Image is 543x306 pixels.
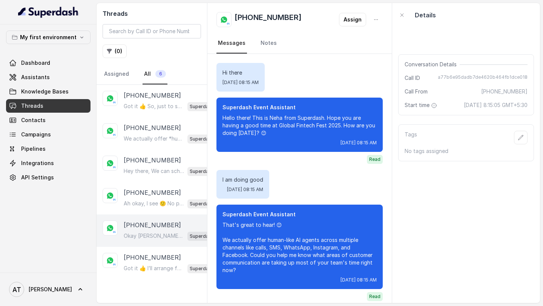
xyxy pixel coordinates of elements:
nav: Tabs [216,33,383,54]
p: I am doing good [222,176,263,184]
a: All6 [143,64,167,84]
span: Threads [21,102,43,110]
span: [PHONE_NUMBER] [481,88,528,95]
a: Dashboard [6,56,90,70]
span: [DATE] 08:15 AM [341,140,377,146]
span: [DATE] 08:15 AM [222,80,259,86]
button: (0) [103,44,127,58]
a: Integrations [6,156,90,170]
span: Contacts [21,116,46,124]
a: Assistants [6,70,90,84]
a: Campaigns [6,128,90,141]
p: [PHONE_NUMBER] [124,220,181,229]
span: Start time [405,101,439,109]
p: No tags assigned [405,147,528,155]
p: Hey there, We can schedule a demo at whatever date or time is convenient to you after the Global ... [124,167,184,175]
span: Assistants [21,73,50,81]
a: Threads [6,99,90,113]
a: Pipelines [6,142,90,156]
p: Tags [405,131,417,144]
span: Call ID [405,74,420,82]
span: Integrations [21,159,54,167]
button: Assign [339,13,366,26]
span: [DATE] 8:15:05 GMT+5:30 [464,101,528,109]
p: [PHONE_NUMBER] [124,156,181,165]
p: Superdash Event Assistant [222,211,377,218]
a: API Settings [6,171,90,184]
span: Read [367,292,383,301]
p: [PHONE_NUMBER] [124,123,181,132]
button: My first environment [6,31,90,44]
p: Hi there [222,69,259,76]
a: Knowledge Bases [6,85,90,98]
input: Search by Call ID or Phone Number [103,24,201,38]
span: Read [367,155,383,164]
h2: Threads [103,9,201,18]
span: Pipelines [21,145,46,153]
p: Superdash Event Assistant [190,168,220,175]
p: [PHONE_NUMBER] [124,91,181,100]
p: Superdash Event Assistant [190,265,220,272]
p: [PHONE_NUMBER] [124,253,181,262]
p: Got it 👍 I’ll arrange for our team to connect with you right away for the demo. Could you please ... [124,265,184,272]
p: Superdash Event Assistant [190,200,220,208]
span: a77b6e95dadb7de4620b464fb1dce018 [438,74,528,82]
p: Hello there! This is Neha from Superdash. Hope you are having a good time at Global Fintech Fest ... [222,114,377,137]
nav: Tabs [103,64,201,84]
span: Call From [405,88,428,95]
span: [PERSON_NAME] [29,286,72,293]
span: Dashboard [21,59,50,67]
p: Superdash Event Assistant [190,135,220,143]
p: Superdash Event Assistant [190,233,220,240]
p: My first environment [20,33,77,42]
a: [PERSON_NAME] [6,279,90,300]
a: Messages [216,33,247,54]
text: AT [12,286,21,294]
span: [DATE] 08:15 AM [341,277,377,283]
a: Assigned [103,64,130,84]
span: Knowledge Bases [21,88,69,95]
p: Superdash Event Assistant [190,103,220,110]
p: Superdash Event Assistant [222,104,377,111]
p: Details [415,11,436,20]
span: Campaigns [21,131,51,138]
a: Notes [259,33,278,54]
span: 6 [155,70,166,78]
p: [PHONE_NUMBER] [124,188,181,197]
img: light.svg [18,6,79,18]
p: That's great to hear! 😊 We actually offer human-like AI agents across multiple channels like call... [222,221,377,274]
p: Got it 👍 So, just to share — *Superdash* helps businesses automate and scale customer conversatio... [124,103,184,110]
p: Okay [PERSON_NAME] 👍 Then we’re all set for *[DATE] 3:00 PM*. You’ll get the calendar invite on *... [124,232,184,240]
p: Ah okay, I see 🙂 No problem at all — happy to share info anytime! If you’re curious, you can alwa... [124,200,184,207]
h2: [PHONE_NUMBER] [235,12,302,27]
a: Contacts [6,113,90,127]
span: Conversation Details [405,61,460,68]
p: We actually offer *human-like AI agents* across multiple channels like calls, SMS, WhatsApp, Inst... [124,135,184,142]
span: API Settings [21,174,54,181]
span: [DATE] 08:15 AM [227,187,263,193]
